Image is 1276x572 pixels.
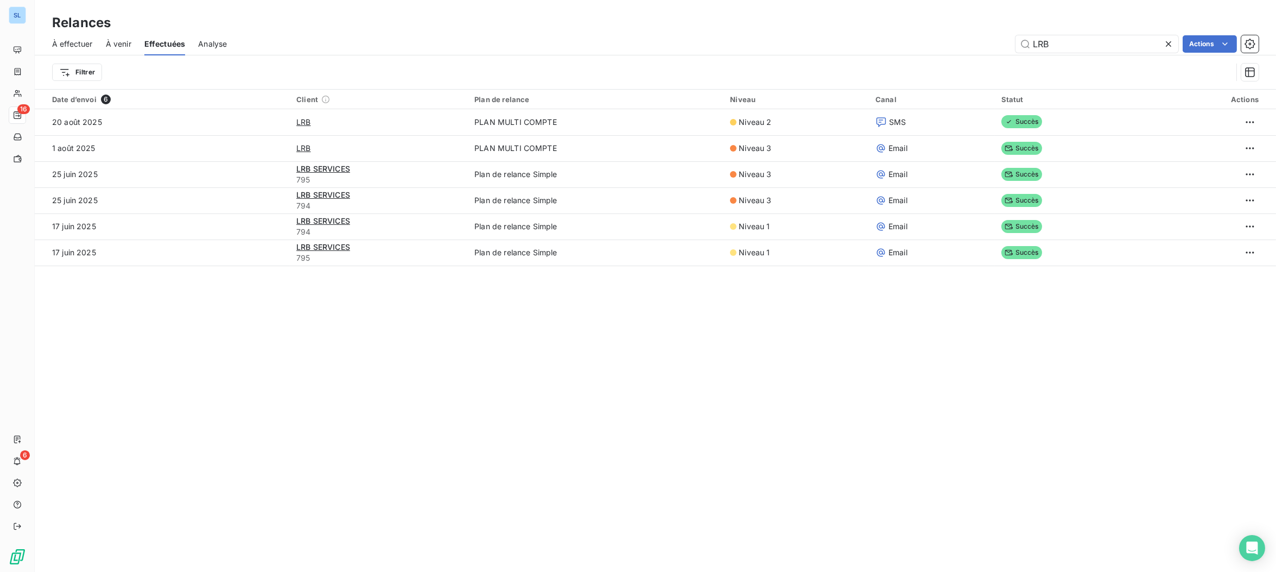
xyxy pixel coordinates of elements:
span: LRB SERVICES [296,242,350,252]
td: Plan de relance Simple [468,187,723,213]
span: LRB SERVICES [296,190,350,199]
td: Plan de relance Simple [468,240,723,266]
span: LRB SERVICES [296,216,350,225]
span: Email [888,221,907,232]
span: Succès [1001,115,1042,128]
td: 17 juin 2025 [35,240,290,266]
td: PLAN MULTI COMPTE [468,135,723,161]
td: 25 juin 2025 [35,161,290,187]
span: Niveau 3 [739,169,771,180]
td: 25 juin 2025 [35,187,290,213]
h3: Relances [52,13,111,33]
span: LRB SERVICES [296,164,350,173]
span: Email [888,143,907,154]
span: Succès [1001,142,1042,155]
span: Effectuées [144,39,186,49]
span: Analyse [198,39,227,49]
span: 794 [296,227,461,237]
span: Niveau 3 [739,143,771,154]
span: 6 [101,95,111,104]
div: Date d’envoi [52,95,283,104]
span: Niveau 2 [739,117,771,128]
span: 6 [20,450,30,460]
span: Succès [1001,246,1042,259]
a: 16 [9,106,26,124]
div: Actions [1145,95,1259,104]
span: 795 [296,174,461,185]
div: Niveau [730,95,862,104]
span: Niveau 1 [739,221,770,232]
div: Statut [1001,95,1132,104]
span: SMS [889,117,906,128]
span: 16 [17,104,30,114]
span: Email [888,247,907,258]
span: Email [888,195,907,206]
button: Filtrer [52,64,102,81]
span: Niveau 3 [739,195,771,206]
span: À venir [106,39,131,49]
span: 795 [296,253,461,263]
span: Email [888,169,907,180]
input: Rechercher [1015,35,1178,53]
button: Actions [1183,35,1237,53]
span: 794 [296,200,461,211]
div: Canal [875,95,988,104]
td: Plan de relance Simple [468,213,723,240]
span: À effectuer [52,39,93,49]
div: SL [9,7,26,24]
div: Plan de relance [474,95,717,104]
td: Plan de relance Simple [468,161,723,187]
td: 20 août 2025 [35,109,290,135]
div: Open Intercom Messenger [1239,535,1265,561]
span: Client [296,95,318,104]
img: Logo LeanPay [9,548,26,565]
span: Niveau 1 [739,247,770,258]
td: 1 août 2025 [35,135,290,161]
span: LRB [296,143,310,154]
td: PLAN MULTI COMPTE [468,109,723,135]
span: LRB [296,117,310,128]
td: 17 juin 2025 [35,213,290,240]
span: Succès [1001,194,1042,207]
span: Succès [1001,168,1042,181]
span: Succès [1001,220,1042,233]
